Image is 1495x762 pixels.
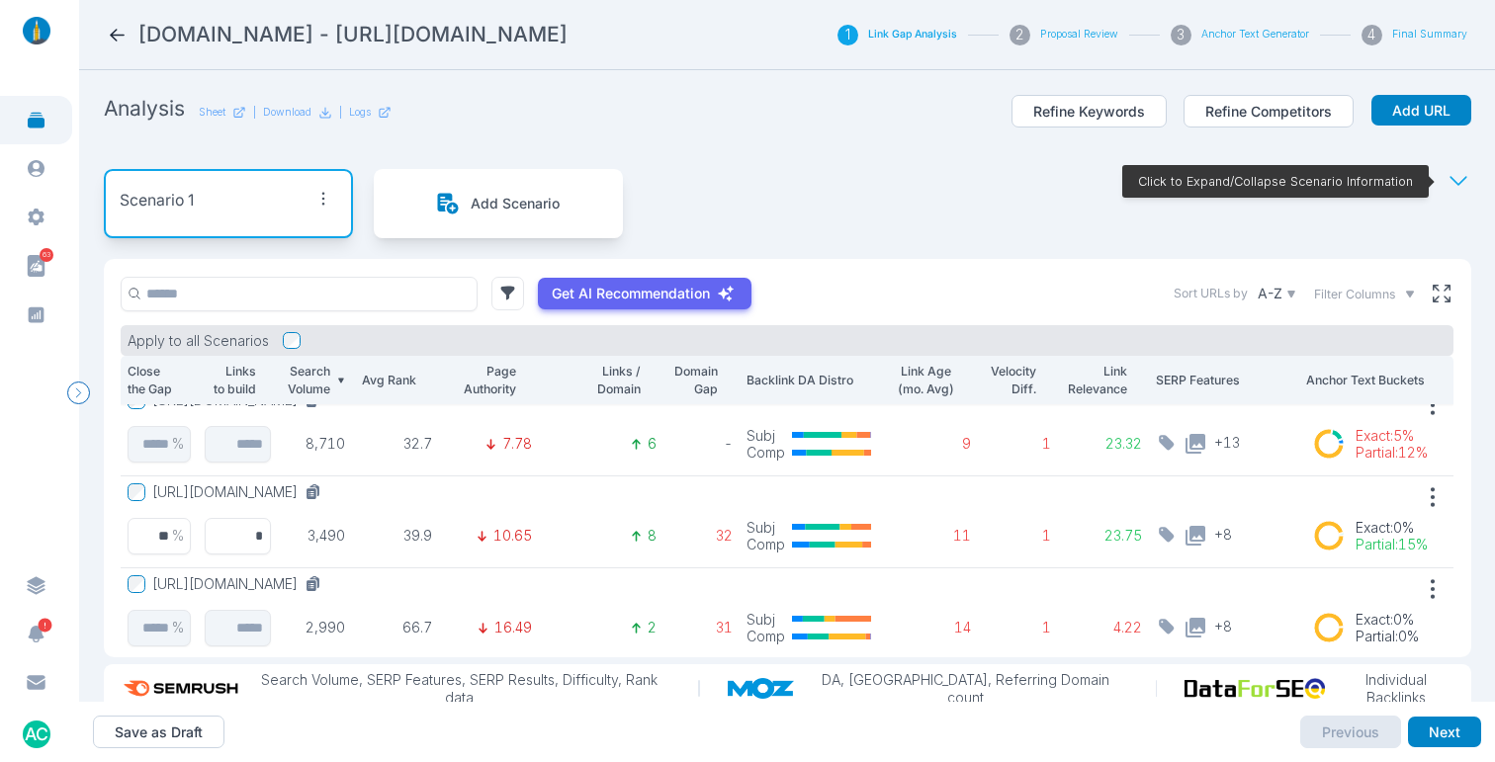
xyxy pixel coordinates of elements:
p: % [172,435,184,453]
p: 1 [985,619,1051,636]
div: | [339,106,392,120]
span: + 8 [1214,524,1232,543]
img: semrush_logo.573af308.png [118,671,248,706]
p: Search Volume, SERP Features, SERP Results, Difficulty, Rank data [247,671,670,706]
button: [URL][DOMAIN_NAME] [152,575,329,593]
p: 4.22 [1065,619,1143,636]
span: + 8 [1214,616,1232,635]
img: moz_logo.a3998d80.png [728,678,805,699]
p: Anchor Text Buckets [1306,372,1447,389]
button: Add URL [1371,95,1471,127]
button: [URL][DOMAIN_NAME] [152,483,329,501]
p: % [172,527,184,545]
p: 8,710 [285,435,345,453]
button: Add Scenario [436,192,560,216]
p: Comp [747,536,785,553]
p: 9 [896,435,971,453]
p: 10.65 [493,527,532,545]
p: Scenario 1 [120,189,194,213]
p: Click to Expand/Collapse Scenario Information [1138,173,1413,191]
p: 16.49 [494,619,532,636]
button: Get AI Recommendation [538,278,751,309]
p: A-Z [1258,285,1282,302]
div: 1 [837,25,858,45]
button: Final Summary [1392,28,1467,42]
p: Get AI Recommendation [552,285,710,302]
button: Anchor Text Generator [1201,28,1309,42]
p: Exact : 0% [1356,611,1419,629]
p: % [172,619,184,636]
p: DA, [GEOGRAPHIC_DATA], Referring Domain count [804,671,1127,706]
p: Backlink DA Distro [747,372,883,389]
p: Search Volume [285,363,330,397]
div: 3 [1171,25,1191,45]
p: 23.75 [1065,527,1143,545]
p: Links / Domain [546,363,641,397]
p: 32 [670,527,732,545]
p: 14 [896,619,971,636]
p: Links to build [205,363,256,397]
p: Avg Rank [359,372,416,389]
button: Link Gap Analysis [868,28,957,42]
div: 4 [1362,25,1382,45]
button: Previous [1300,716,1401,749]
span: 63 [40,248,53,262]
p: Partial : 15% [1356,536,1428,553]
button: A-Z [1255,282,1300,306]
p: Apply to all Scenarios [128,332,269,350]
p: Partial : 12% [1356,444,1428,462]
p: Download [263,106,311,120]
button: Refine Keywords [1011,95,1167,128]
p: 39.9 [359,527,432,545]
p: SERP Features [1156,372,1292,389]
p: Domain Gap [670,363,717,397]
p: Logs [349,106,371,120]
p: 66.7 [359,619,432,636]
h2: www.sleepcrown.com - https://www.barebones-marketing.com/ [138,21,568,48]
p: 2 [648,619,657,636]
p: Subj [747,427,785,445]
p: Exact : 5% [1356,427,1428,445]
span: + 13 [1214,432,1240,451]
p: Partial : 0% [1356,628,1419,645]
span: Filter Columns [1314,286,1395,303]
p: Sheet [199,106,225,120]
p: Velocity Diff. [985,363,1036,397]
button: Filter Columns [1314,286,1416,303]
p: 6 [648,435,657,453]
p: 23.32 [1065,435,1143,453]
p: Comp [747,444,785,462]
p: 8 [648,527,657,545]
p: Link Age (mo. Avg) [896,363,955,397]
p: Close the Gap [128,363,176,397]
p: Exact : 0% [1356,519,1428,537]
p: Individual Backlinks [1336,671,1457,706]
button: Proposal Review [1040,28,1118,42]
h2: Analysis [104,95,185,123]
p: Page Authority [446,363,517,397]
p: 31 [670,619,732,636]
div: 2 [1010,25,1030,45]
p: Link Relevance [1065,363,1127,397]
p: Comp [747,628,785,645]
p: Subj [747,611,785,629]
button: Refine Competitors [1184,95,1354,128]
img: linklaunch_small.2ae18699.png [16,17,57,44]
p: 3,490 [285,527,345,545]
p: 2,990 [285,619,345,636]
p: Subj [747,519,785,537]
img: data_for_seo_logo.e5120ddb.png [1185,678,1335,699]
button: Save as Draft [93,716,224,749]
p: Add Scenario [471,195,560,212]
p: 1 [985,435,1051,453]
a: Sheet| [199,106,256,120]
label: Sort URLs by [1174,285,1248,302]
p: 11 [896,527,971,545]
p: - [670,435,732,453]
p: 7.78 [502,435,532,453]
p: 1 [985,527,1051,545]
p: 32.7 [359,435,432,453]
button: Next [1408,717,1481,748]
